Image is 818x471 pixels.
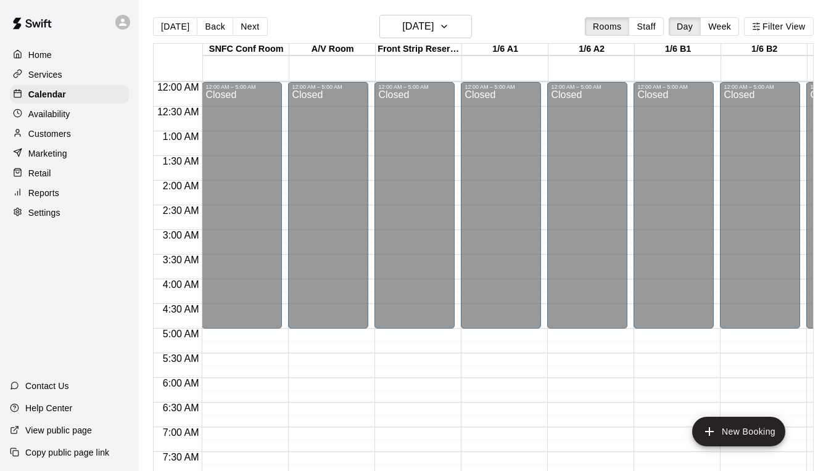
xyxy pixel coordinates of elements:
button: Next [233,17,267,36]
a: Retail [10,164,129,182]
div: 12:00 AM – 5:00 AM: Closed [720,82,800,329]
span: 12:30 AM [154,107,202,117]
button: [DATE] [153,17,197,36]
a: Reports [10,184,129,202]
a: Services [10,65,129,84]
div: SNFC Conf Room [203,44,289,55]
a: Settings [10,203,129,222]
h6: [DATE] [402,18,434,35]
span: 5:30 AM [160,353,202,364]
div: 12:00 AM – 5:00 AM [637,84,710,90]
div: 1/6 B2 [721,44,808,55]
div: 12:00 AM – 5:00 AM: Closed [374,82,455,329]
span: 2:30 AM [160,205,202,216]
button: add [692,417,785,446]
p: View public page [25,424,92,436]
button: Filter View [744,17,813,36]
button: Rooms [585,17,629,36]
div: 12:00 AM – 5:00 AM [292,84,365,90]
span: 5:00 AM [160,329,202,339]
p: Copy public page link [25,446,109,459]
span: 3:30 AM [160,255,202,265]
span: 12:00 AM [154,82,202,92]
a: Customers [10,125,129,143]
span: 3:00 AM [160,230,202,240]
button: Week [700,17,739,36]
a: Calendar [10,85,129,104]
p: Availability [28,108,70,120]
p: Help Center [25,402,72,414]
button: Day [669,17,701,36]
button: [DATE] [379,15,472,38]
p: Home [28,49,52,61]
div: 12:00 AM – 5:00 AM [465,84,537,90]
span: 2:00 AM [160,181,202,191]
span: 1:00 AM [160,131,202,142]
div: A/V Room [289,44,376,55]
span: 7:00 AM [160,427,202,438]
p: Contact Us [25,380,69,392]
div: 12:00 AM – 5:00 AM: Closed [461,82,541,329]
span: 4:30 AM [160,304,202,314]
div: Closed [205,90,278,333]
div: Closed [465,90,537,333]
div: Closed [637,90,710,333]
div: 12:00 AM – 5:00 AM [724,84,796,90]
div: 12:00 AM – 5:00 AM [551,84,624,90]
div: Closed [724,90,796,333]
div: 12:00 AM – 5:00 AM: Closed [202,82,282,329]
div: 12:00 AM – 5:00 AM: Closed [547,82,627,329]
div: Front Strip Reservation [376,44,462,55]
p: Calendar [28,88,66,100]
div: 12:00 AM – 5:00 AM: Closed [634,82,714,329]
span: 4:00 AM [160,279,202,290]
a: Home [10,46,129,64]
p: Settings [28,207,60,219]
p: Retail [28,167,51,179]
p: Reports [28,187,59,199]
span: 6:30 AM [160,403,202,413]
div: Closed [292,90,365,333]
p: Marketing [28,147,67,160]
div: 1/6 A2 [548,44,635,55]
div: 12:00 AM – 5:00 AM [378,84,451,90]
div: 12:00 AM – 5:00 AM: Closed [288,82,368,329]
div: 1/6 A1 [462,44,548,55]
span: 7:30 AM [160,452,202,462]
span: 6:00 AM [160,378,202,388]
div: 1/6 B1 [635,44,721,55]
div: Closed [378,90,451,333]
a: Marketing [10,144,129,163]
span: 1:30 AM [160,156,202,166]
a: Availability [10,105,129,123]
p: Customers [28,128,71,140]
button: Staff [629,17,664,36]
p: Services [28,68,62,81]
button: Back [197,17,233,36]
div: Closed [551,90,624,333]
div: 12:00 AM – 5:00 AM [205,84,278,90]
